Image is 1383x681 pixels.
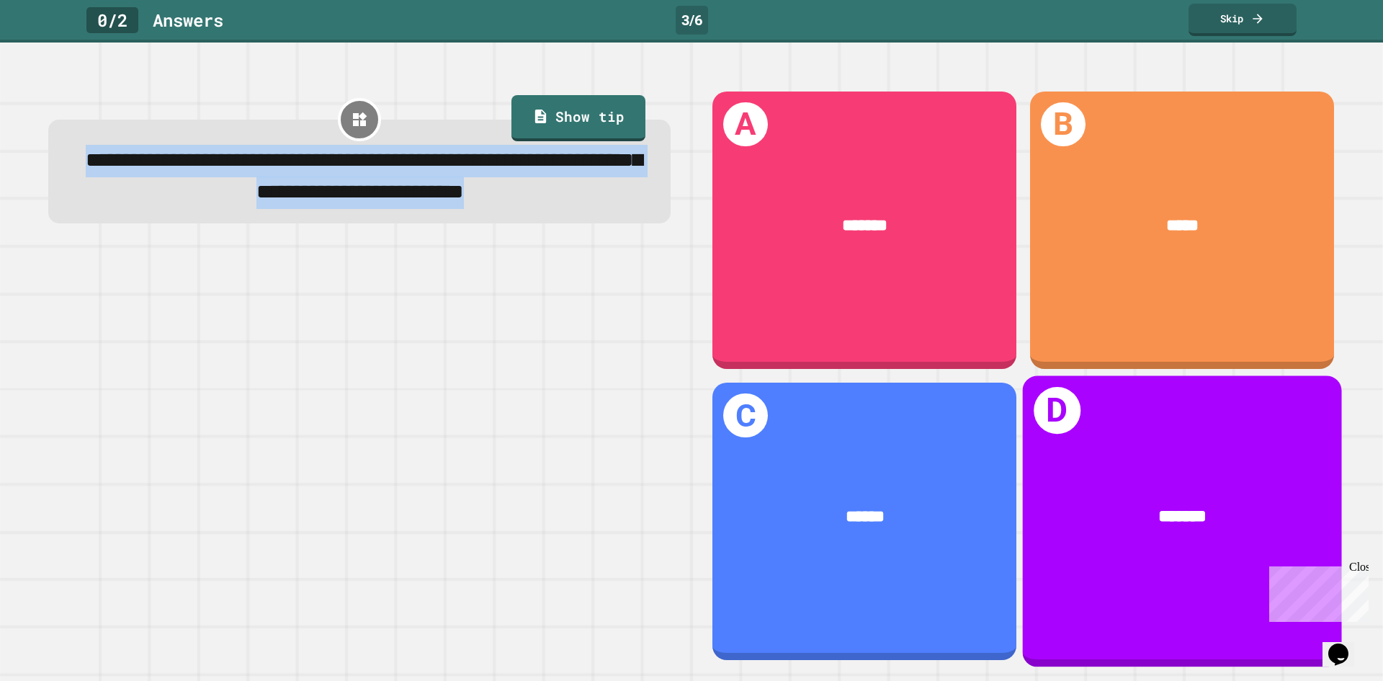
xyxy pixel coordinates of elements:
iframe: chat widget [1263,561,1369,622]
h1: B [1041,102,1086,147]
div: 0 / 2 [86,7,138,33]
div: Answer s [153,7,223,33]
iframe: chat widget [1322,623,1369,667]
div: Chat with us now!Close [6,6,99,92]
div: 3 / 6 [676,6,708,35]
h1: A [723,102,768,147]
h1: D [1034,387,1081,434]
a: Show tip [511,95,645,141]
a: Skip [1189,4,1297,36]
h1: C [723,393,768,438]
